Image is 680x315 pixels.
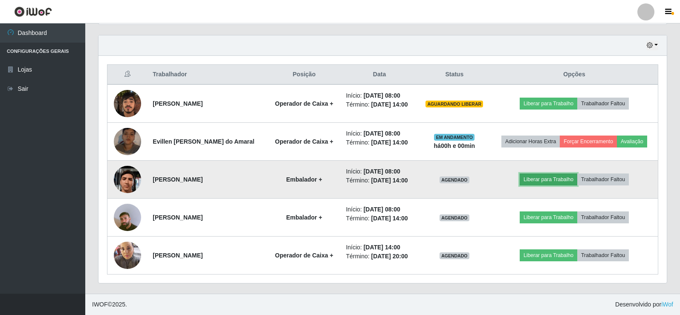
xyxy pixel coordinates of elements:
img: 1746842492548.jpeg [114,149,141,210]
li: Término: [346,252,413,261]
time: [DATE] 08:00 [364,206,400,213]
span: AGENDADO [440,176,469,183]
button: Trabalhador Faltou [577,249,629,261]
img: 1755983948639.jpeg [114,193,141,242]
li: Término: [346,214,413,223]
li: Início: [346,243,413,252]
button: Liberar para Trabalho [520,98,577,110]
button: Trabalhador Faltou [577,173,629,185]
time: [DATE] 14:00 [371,101,408,108]
button: Avaliação [617,136,647,147]
strong: [PERSON_NAME] [153,176,203,183]
strong: Operador de Caixa + [275,138,333,145]
button: Liberar para Trabalho [520,173,577,185]
strong: Evillen [PERSON_NAME] do Amaral [153,138,254,145]
th: Data [341,65,418,85]
button: Liberar para Trabalho [520,249,577,261]
strong: [PERSON_NAME] [153,100,203,107]
time: [DATE] 08:00 [364,130,400,137]
button: Trabalhador Faltou [577,98,629,110]
img: 1752796864999.jpeg [114,237,141,273]
time: [DATE] 08:00 [364,168,400,175]
span: © 2025 . [92,300,127,309]
strong: Embalador + [286,214,322,221]
time: [DATE] 14:00 [371,139,408,146]
li: Início: [346,167,413,176]
th: Trabalhador [148,65,267,85]
strong: há 00 h e 00 min [434,142,475,149]
button: Liberar para Trabalho [520,211,577,223]
span: AGENDADO [440,252,469,259]
span: AGUARDANDO LIBERAR [425,101,483,107]
time: [DATE] 14:00 [371,177,408,184]
li: Término: [346,138,413,147]
img: 1750954227497.jpeg [114,85,141,121]
span: AGENDADO [440,214,469,221]
span: Desenvolvido por [615,300,673,309]
li: Início: [346,91,413,100]
span: EM ANDAMENTO [434,134,475,141]
th: Opções [491,65,658,85]
strong: Embalador + [286,176,322,183]
strong: Operador de Caixa + [275,252,333,259]
strong: [PERSON_NAME] [153,252,203,259]
time: [DATE] 14:00 [371,215,408,222]
li: Início: [346,129,413,138]
th: Status [418,65,491,85]
button: Adicionar Horas Extra [501,136,560,147]
a: iWof [661,301,673,308]
time: [DATE] 14:00 [364,244,400,251]
img: CoreUI Logo [14,6,52,17]
span: IWOF [92,301,108,308]
strong: Operador de Caixa + [275,100,333,107]
time: [DATE] 08:00 [364,92,400,99]
li: Início: [346,205,413,214]
img: 1751338751212.jpeg [114,117,141,166]
button: Trabalhador Faltou [577,211,629,223]
strong: [PERSON_NAME] [153,214,203,221]
time: [DATE] 20:00 [371,253,408,260]
li: Término: [346,100,413,109]
button: Forçar Encerramento [560,136,617,147]
li: Término: [346,176,413,185]
th: Posição [267,65,341,85]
